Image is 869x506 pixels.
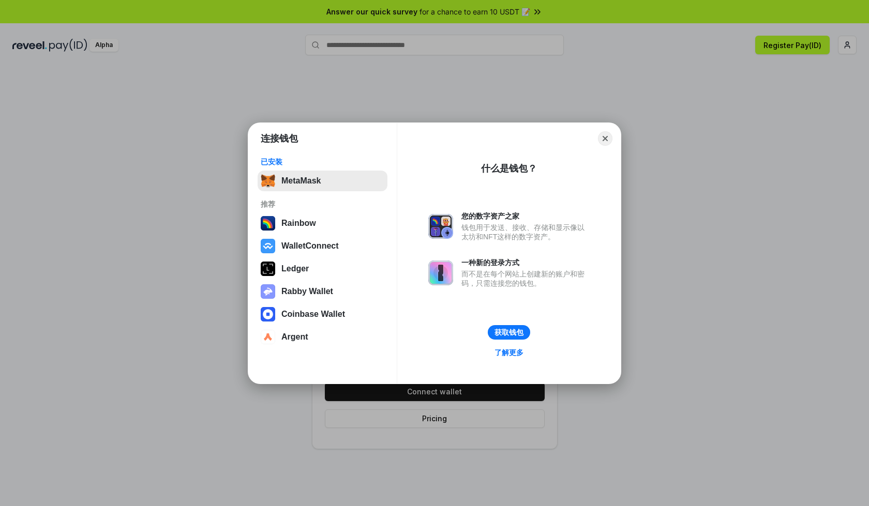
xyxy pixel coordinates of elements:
[261,132,298,145] h1: 连接钱包
[258,213,387,234] button: Rainbow
[258,258,387,279] button: Ledger
[281,264,309,273] div: Ledger
[281,241,339,251] div: WalletConnect
[281,287,333,296] div: Rabby Wallet
[258,327,387,347] button: Argent
[261,330,275,344] img: svg+xml,%3Csvg%20width%3D%2228%22%20height%3D%2228%22%20viewBox%3D%220%200%2028%2028%22%20fill%3D...
[281,219,316,228] div: Rainbow
[495,348,523,357] div: 了解更多
[261,216,275,231] img: svg+xml,%3Csvg%20width%3D%22120%22%20height%3D%22120%22%20viewBox%3D%220%200%20120%20120%22%20fil...
[261,307,275,321] img: svg+xml,%3Csvg%20width%3D%2228%22%20height%3D%2228%22%20viewBox%3D%220%200%2028%2028%22%20fill%3D...
[481,162,537,175] div: 什么是钱包？
[261,284,275,299] img: svg+xml,%3Csvg%20xmlns%3D%22http%3A%2F%2Fwww.w3.org%2F2000%2Fsvg%22%20fill%3D%22none%22%20viewBox...
[428,214,453,239] img: svg+xml,%3Csvg%20xmlns%3D%22http%3A%2F%2Fwww.w3.org%2F2000%2Fsvg%22%20fill%3D%22none%22%20viewBox...
[261,200,384,209] div: 推荐
[258,281,387,302] button: Rabby Wallet
[461,223,590,241] div: 钱包用于发送、接收、存储和显示像以太坊和NFT这样的数字资产。
[488,346,530,359] a: 了解更多
[261,262,275,276] img: svg+xml,%3Csvg%20xmlns%3D%22http%3A%2F%2Fwww.w3.org%2F2000%2Fsvg%22%20width%3D%2228%22%20height%3...
[281,176,321,186] div: MetaMask
[488,325,530,340] button: 获取钱包
[461,269,590,288] div: 而不是在每个网站上创建新的账户和密码，只需连接您的钱包。
[495,328,523,337] div: 获取钱包
[261,157,384,166] div: 已安装
[281,310,345,319] div: Coinbase Wallet
[461,258,590,267] div: 一种新的登录方式
[598,131,612,146] button: Close
[261,174,275,188] img: svg+xml,%3Csvg%20fill%3D%22none%22%20height%3D%2233%22%20viewBox%3D%220%200%2035%2033%22%20width%...
[461,211,590,221] div: 您的数字资产之家
[281,332,308,342] div: Argent
[258,304,387,325] button: Coinbase Wallet
[258,236,387,256] button: WalletConnect
[258,171,387,191] button: MetaMask
[428,260,453,285] img: svg+xml,%3Csvg%20xmlns%3D%22http%3A%2F%2Fwww.w3.org%2F2000%2Fsvg%22%20fill%3D%22none%22%20viewBox...
[261,239,275,253] img: svg+xml,%3Csvg%20width%3D%2228%22%20height%3D%2228%22%20viewBox%3D%220%200%2028%2028%22%20fill%3D...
